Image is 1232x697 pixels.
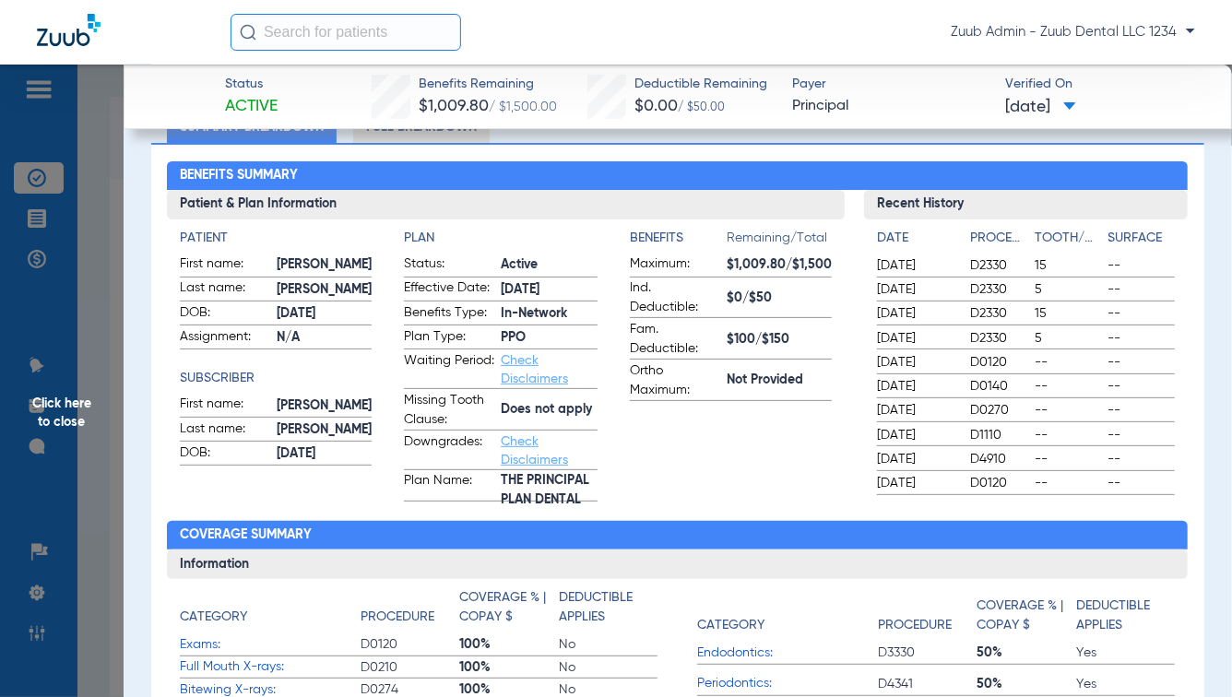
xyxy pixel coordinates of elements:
[180,443,270,466] span: DOB:
[970,474,1028,492] span: D0120
[697,644,878,663] span: Endodontics:
[1035,304,1102,323] span: 15
[1035,401,1102,419] span: --
[180,229,372,248] h4: Patient
[180,419,270,442] span: Last name:
[1108,329,1176,348] span: --
[1108,450,1176,468] span: --
[1108,377,1176,396] span: --
[361,658,459,677] span: D0210
[630,229,727,254] app-breakdown-title: Benefits
[419,98,489,114] span: $1,009.80
[1076,588,1175,642] app-breakdown-title: Deductible Applies
[877,280,954,299] span: [DATE]
[630,229,727,248] h4: Benefits
[1005,96,1076,119] span: [DATE]
[970,229,1028,254] app-breakdown-title: Procedure
[1035,450,1102,468] span: --
[559,635,657,654] span: No
[180,369,372,388] h4: Subscriber
[404,327,494,349] span: Plan Type:
[877,353,954,372] span: [DATE]
[460,658,559,677] span: 100%
[877,256,954,275] span: [DATE]
[877,450,954,468] span: [DATE]
[630,320,720,359] span: Fam. Deductible:
[361,588,459,633] app-breakdown-title: Procedure
[977,675,1076,693] span: 50%
[1035,353,1102,372] span: --
[727,289,832,308] span: $0/$50
[878,675,977,693] span: D4341
[970,450,1028,468] span: D4910
[460,635,559,654] span: 100%
[877,229,954,248] h4: Date
[970,329,1028,348] span: D2330
[970,280,1028,299] span: D2330
[727,330,832,349] span: $100/$150
[1076,675,1175,693] span: Yes
[501,304,598,324] span: In-Network
[1035,377,1102,396] span: --
[489,100,557,113] span: / $1,500.00
[167,190,845,219] h3: Patient & Plan Information
[501,255,598,275] span: Active
[419,75,557,94] span: Benefits Remaining
[404,229,598,248] app-breakdown-title: Plan
[877,329,954,348] span: [DATE]
[1035,329,1102,348] span: 5
[277,420,372,440] span: [PERSON_NAME]
[878,588,977,642] app-breakdown-title: Procedure
[361,608,434,627] h4: Procedure
[877,377,954,396] span: [DATE]
[231,14,461,51] input: Search for patients
[727,371,832,390] span: Not Provided
[977,588,1076,642] app-breakdown-title: Coverage % | Copay $
[460,588,550,627] h4: Coverage % | Copay $
[630,278,720,317] span: Ind. Deductible:
[727,255,832,275] span: $1,009.80/$1,500
[180,395,270,417] span: First name:
[970,353,1028,372] span: D0120
[877,401,954,419] span: [DATE]
[1140,608,1232,697] iframe: Chat Widget
[501,435,568,467] a: Check Disclaimers
[630,254,720,277] span: Maximum:
[559,588,648,627] h4: Deductible Applies
[277,328,372,348] span: N/A
[697,588,878,642] app-breakdown-title: Category
[180,657,361,677] span: Full Mouth X-rays:
[501,481,598,501] span: THE PRINCIPAL PLAN DENTAL
[277,304,372,324] span: [DATE]
[1108,353,1176,372] span: --
[1108,304,1176,323] span: --
[1108,474,1176,492] span: --
[501,328,598,348] span: PPO
[792,95,989,118] span: Principal
[1076,597,1166,635] h4: Deductible Applies
[361,635,459,654] span: D0120
[167,549,1188,579] h3: Information
[1035,474,1102,492] span: --
[1035,280,1102,299] span: 5
[1035,229,1102,254] app-breakdown-title: Tooth/Quad
[167,521,1188,550] h2: Coverage Summary
[697,616,764,635] h4: Category
[404,471,494,501] span: Plan Name:
[277,255,372,275] span: [PERSON_NAME]
[678,102,725,113] span: / $50.00
[1005,75,1202,94] span: Verified On
[404,351,494,388] span: Waiting Period:
[864,190,1188,219] h3: Recent History
[180,588,361,633] app-breakdown-title: Category
[878,616,952,635] h4: Procedure
[792,75,989,94] span: Payer
[1108,401,1176,419] span: --
[404,303,494,325] span: Benefits Type:
[970,304,1028,323] span: D2330
[727,229,832,254] span: Remaining/Total
[1108,229,1176,254] app-breakdown-title: Surface
[404,432,494,469] span: Downgrades:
